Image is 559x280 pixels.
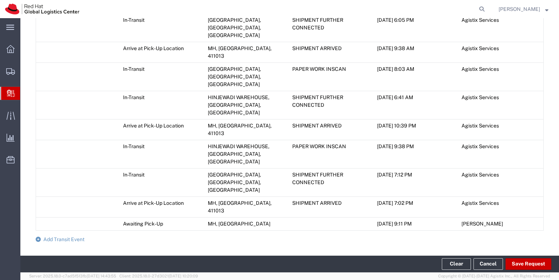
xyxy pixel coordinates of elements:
td: [DATE] 6:05 PM [374,13,459,42]
span: Server: 2025.18.0-c7ad5f513fb [29,274,116,278]
td: Arrive at Pick-Up Location [120,42,205,62]
td: HINJEWADI WAREHOUSE, [GEOGRAPHIC_DATA], [GEOGRAPHIC_DATA] [205,140,290,168]
td: HINJEWADI WAREHOUSE, [GEOGRAPHIC_DATA], [GEOGRAPHIC_DATA] [205,91,290,119]
td: [DATE] 8:03 AM [374,62,459,91]
td: [DATE] 9:11 PM [374,217,459,230]
td: SHIPMENT ARRIVED [290,119,374,140]
td: Agistix Services [459,119,544,140]
td: [PERSON_NAME] [459,217,544,230]
td: Agistix Services [459,140,544,168]
a: Cancel [473,258,503,270]
td: SHIPMENT ARRIVED [290,42,374,62]
td: [DATE] 9:38 AM [374,42,459,62]
button: Save Request [506,258,551,270]
td: Agistix Services [459,168,544,196]
td: In-Transit [120,140,205,168]
td: In-Transit [120,91,205,119]
span: Copyright © [DATE]-[DATE] Agistix Inc., All Rights Reserved [438,273,550,279]
td: PAPER WORK INSCAN [290,140,374,168]
td: MH, [GEOGRAPHIC_DATA], 411013 [205,42,290,62]
td: [GEOGRAPHIC_DATA], [GEOGRAPHIC_DATA], [GEOGRAPHIC_DATA] [205,62,290,91]
span: [DATE] 14:43:55 [87,274,116,278]
td: [DATE] 7:02 PM [374,196,459,217]
td: Arrive at Pick-Up Location [120,196,205,217]
td: [DATE] 9:38 PM [374,140,459,168]
td: Agistix Services [459,196,544,217]
td: Awaiting Pick-Up [120,217,205,230]
td: [GEOGRAPHIC_DATA], [GEOGRAPHIC_DATA], [GEOGRAPHIC_DATA] [205,168,290,196]
td: Arrive at Pick-Up Location [120,119,205,140]
td: SHIPMENT ARRIVED [290,196,374,217]
img: logo [5,4,79,15]
td: PAPER WORK INSCAN [290,62,374,91]
span: Toshi Mongla [499,5,540,13]
td: MH, [GEOGRAPHIC_DATA], 411013 [205,196,290,217]
td: [DATE] 6:41 AM [374,91,459,119]
td: SHIPMENT FURTHER CONNECTED [290,91,374,119]
span: [DATE] 10:20:09 [169,274,198,278]
td: [GEOGRAPHIC_DATA], [GEOGRAPHIC_DATA], [GEOGRAPHIC_DATA] [205,13,290,42]
span: Client: 2025.18.0-27d3021 [119,274,198,278]
button: Clear [442,258,471,270]
td: In-Transit [120,13,205,42]
td: [DATE] 7:12 PM [374,168,459,196]
td: Agistix Services [459,91,544,119]
td: Agistix Services [459,42,544,62]
td: SHIPMENT FURTHER CONNECTED [290,168,374,196]
td: SHIPMENT FURTHER CONNECTED [290,13,374,42]
td: In-Transit [120,168,205,196]
span: Add Transit Event [43,236,84,242]
td: MH, [GEOGRAPHIC_DATA], 411013 [205,119,290,140]
td: [DATE] 10:39 PM [374,119,459,140]
td: Agistix Services [459,13,544,42]
td: MH, [GEOGRAPHIC_DATA] [205,217,290,230]
button: [PERSON_NAME] [498,5,549,13]
td: In-Transit [120,62,205,91]
td: Agistix Services [459,62,544,91]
